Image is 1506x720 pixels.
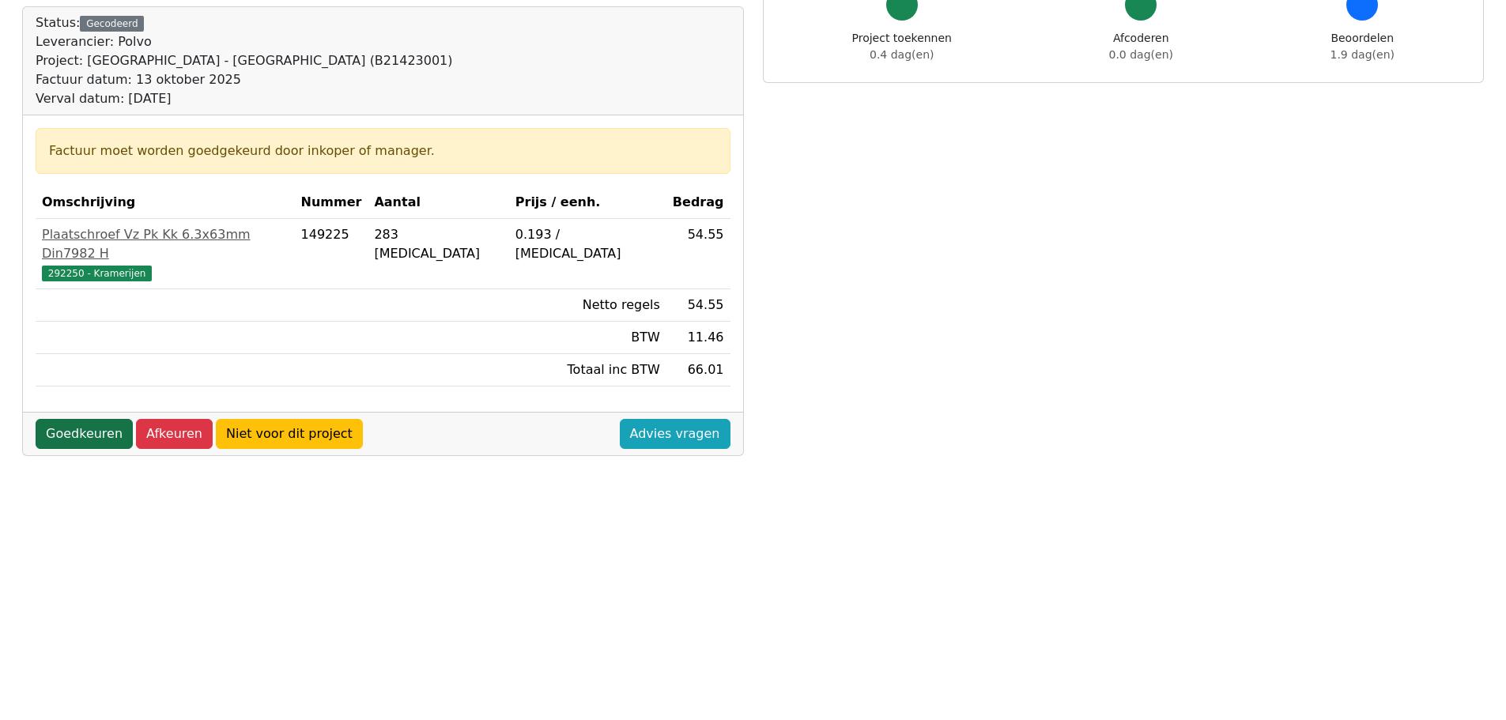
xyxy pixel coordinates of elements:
div: Factuur datum: 13 oktober 2025 [36,70,453,89]
td: 54.55 [666,219,730,289]
td: BTW [509,322,666,354]
div: 0.193 / [MEDICAL_DATA] [515,225,660,263]
div: 283 [MEDICAL_DATA] [374,225,502,263]
td: 149225 [295,219,368,289]
span: 1.9 dag(en) [1330,48,1395,61]
span: 0.0 dag(en) [1109,48,1173,61]
div: Project: [GEOGRAPHIC_DATA] - [GEOGRAPHIC_DATA] (B21423001) [36,51,453,70]
div: Gecodeerd [80,16,144,32]
a: Goedkeuren [36,419,133,449]
div: Leverancier: Polvo [36,32,453,51]
th: Prijs / eenh. [509,187,666,219]
td: Totaal inc BTW [509,354,666,386]
a: Plaatschroef Vz Pk Kk 6.3x63mm Din7982 H292250 - Kramerijen [42,225,289,282]
td: 11.46 [666,322,730,354]
a: Advies vragen [620,419,730,449]
div: Verval datum: [DATE] [36,89,453,108]
div: Factuur moet worden goedgekeurd door inkoper of manager. [49,141,717,160]
div: Beoordelen [1330,30,1395,63]
td: Netto regels [509,289,666,322]
span: 292250 - Kramerijen [42,266,152,281]
div: Project toekennen [852,30,952,63]
td: 66.01 [666,354,730,386]
a: Niet voor dit project [216,419,363,449]
div: Afcoderen [1109,30,1173,63]
div: Status: [36,13,453,108]
span: 0.4 dag(en) [870,48,934,61]
th: Omschrijving [36,187,295,219]
th: Bedrag [666,187,730,219]
th: Aantal [368,187,508,219]
th: Nummer [295,187,368,219]
td: 54.55 [666,289,730,322]
a: Afkeuren [136,419,213,449]
div: Plaatschroef Vz Pk Kk 6.3x63mm Din7982 H [42,225,289,263]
